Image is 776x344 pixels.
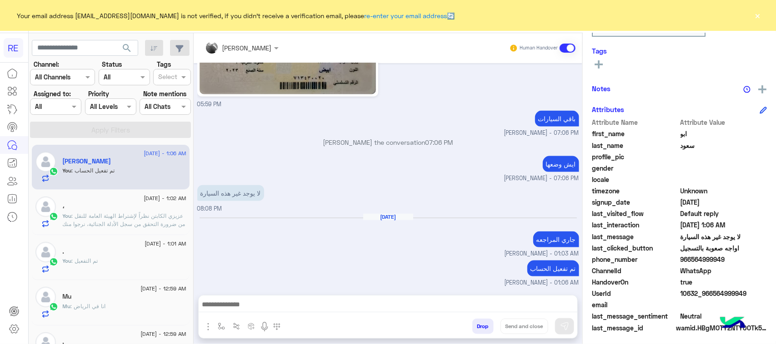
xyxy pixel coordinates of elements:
[426,138,453,146] span: 07:06 PM
[533,231,579,247] p: 13/9/2025, 1:03 AM
[49,257,58,266] img: WhatsApp
[527,260,579,276] p: 13/9/2025, 1:06 AM
[49,212,58,221] img: WhatsApp
[30,122,191,138] button: Apply Filters
[157,72,177,84] div: Select
[592,232,679,241] span: last_message
[35,197,56,217] img: defaultAdmin.png
[592,129,679,138] span: first_name
[543,156,579,172] p: 12/9/2025, 7:06 PM
[244,319,259,334] button: create order
[592,255,679,264] span: phone_number
[758,85,766,93] img: add
[592,220,679,230] span: last_interaction
[35,242,56,262] img: defaultAdmin.png
[592,323,674,333] span: last_message_id
[63,157,111,165] h5: ابو سعود
[592,289,679,298] span: UserId
[140,330,186,338] span: [DATE] - 12:59 AM
[717,308,749,339] img: hulul-logo.png
[505,279,579,287] span: [PERSON_NAME] - 01:06 AM
[681,175,767,184] span: null
[472,319,494,334] button: Drop
[248,323,255,330] img: create order
[520,44,558,52] small: Human Handover
[197,205,222,212] span: 08:08 PM
[681,118,767,127] span: Attribute Value
[273,323,280,330] img: make a call
[535,111,579,127] p: 12/9/2025, 7:06 PM
[592,300,679,310] span: email
[49,302,58,311] img: WhatsApp
[501,319,548,334] button: Send and close
[259,321,270,332] img: send voice note
[63,248,65,256] h5: .
[592,141,679,150] span: last_name
[676,323,767,333] span: wamid.HBgMOTY2NTY0OTk5OTQ5FQIAEhgUM0Y3Nzk1NjM0MkM5RDlEOTZCNkUA
[681,277,767,287] span: true
[229,319,244,334] button: Trigger scenario
[681,141,767,150] span: سعود
[34,59,59,69] label: Channel:
[144,194,186,202] span: [DATE] - 1:02 AM
[753,11,762,20] button: ×
[143,89,186,98] label: Note mentions
[72,257,98,264] span: تم التفعيل
[681,289,767,298] span: 10632_966564999949
[63,212,72,219] span: You
[681,129,767,138] span: ابو
[145,240,186,248] span: [DATE] - 1:01 AM
[592,277,679,287] span: HandoverOn
[681,197,767,207] span: 2022-07-12T20:59:43.935Z
[592,311,679,321] span: last_message_sentiment
[592,163,679,173] span: gender
[592,47,767,55] h6: Tags
[116,40,138,59] button: search
[681,255,767,264] span: 966564999949
[218,323,225,330] img: select flow
[592,105,624,113] h6: Attributes
[365,12,447,20] a: re-enter your email address
[681,243,767,253] span: اواجه صعوبة بالتسجيل
[35,152,56,172] img: defaultAdmin.png
[681,232,767,241] span: لا يوجد غير هذه السيارة
[592,197,679,207] span: signup_date
[197,138,579,147] p: [PERSON_NAME] the conversation
[592,266,679,275] span: ChannelId
[63,167,72,174] span: You
[63,303,71,310] span: Mu
[681,266,767,275] span: 2
[63,212,185,244] span: عزيزي الكابتن نظراً لإشتراط الهيئة العامة للنقل من ضرورة التحقق من سجل الأدلة الجنائية، نرجوا منك...
[681,220,767,230] span: 2025-09-12T22:06:42.107Z
[88,89,109,98] label: Priority
[71,303,106,310] span: انا في الرياض
[592,84,611,93] h6: Notes
[592,152,679,162] span: profile_pic
[681,186,767,196] span: Unknown
[681,163,767,173] span: null
[592,209,679,218] span: last_visited_flow
[140,285,186,293] span: [DATE] - 12:59 AM
[144,149,186,157] span: [DATE] - 1:06 AM
[214,319,229,334] button: select flow
[63,257,72,264] span: You
[592,118,679,127] span: Attribute Name
[560,322,569,331] img: send message
[504,174,579,183] span: [PERSON_NAME] - 07:06 PM
[203,321,214,332] img: send attachment
[102,59,122,69] label: Status
[681,300,767,310] span: null
[233,323,240,330] img: Trigger scenario
[121,43,132,54] span: search
[63,202,65,210] h5: ،
[592,175,679,184] span: locale
[157,59,171,69] label: Tags
[49,167,58,176] img: WhatsApp
[4,38,23,58] div: RE
[63,293,72,300] h5: Mu
[17,11,455,20] span: Your email address [EMAIL_ADDRESS][DOMAIN_NAME] is not verified, if you didn't receive a verifica...
[592,243,679,253] span: last_clicked_button
[743,86,751,93] img: notes
[592,186,679,196] span: timezone
[505,250,579,258] span: [PERSON_NAME] - 01:03 AM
